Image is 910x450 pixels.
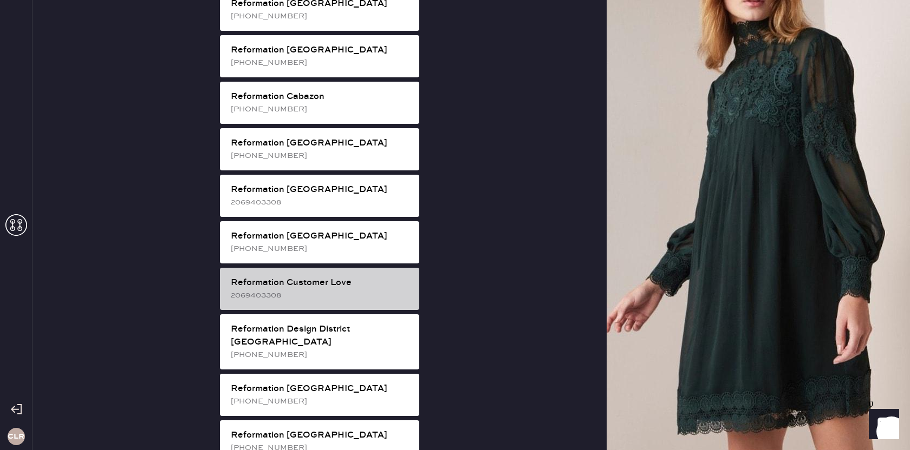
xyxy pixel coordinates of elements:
div: Reformation Customer Love [231,276,411,289]
div: Reformation [GEOGRAPHIC_DATA] [231,137,411,150]
div: Reformation [GEOGRAPHIC_DATA] [231,429,411,442]
div: [PHONE_NUMBER] [231,10,411,22]
div: [PHONE_NUMBER] [231,243,411,255]
div: 2069403308 [231,289,411,301]
div: [PHONE_NUMBER] [231,57,411,69]
div: [PHONE_NUMBER] [231,150,411,162]
div: Reformation [GEOGRAPHIC_DATA] [231,183,411,196]
div: Reformation [GEOGRAPHIC_DATA] [231,230,411,243]
div: 2069403308 [231,196,411,208]
iframe: Front Chat [859,401,905,448]
h3: CLR [8,433,24,440]
div: [PHONE_NUMBER] [231,395,411,407]
div: Reformation Cabazon [231,90,411,103]
div: Reformation [GEOGRAPHIC_DATA] [231,44,411,57]
div: [PHONE_NUMBER] [231,349,411,361]
div: Reformation Design District [GEOGRAPHIC_DATA] [231,323,411,349]
div: [PHONE_NUMBER] [231,103,411,115]
div: Reformation [GEOGRAPHIC_DATA] [231,382,411,395]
